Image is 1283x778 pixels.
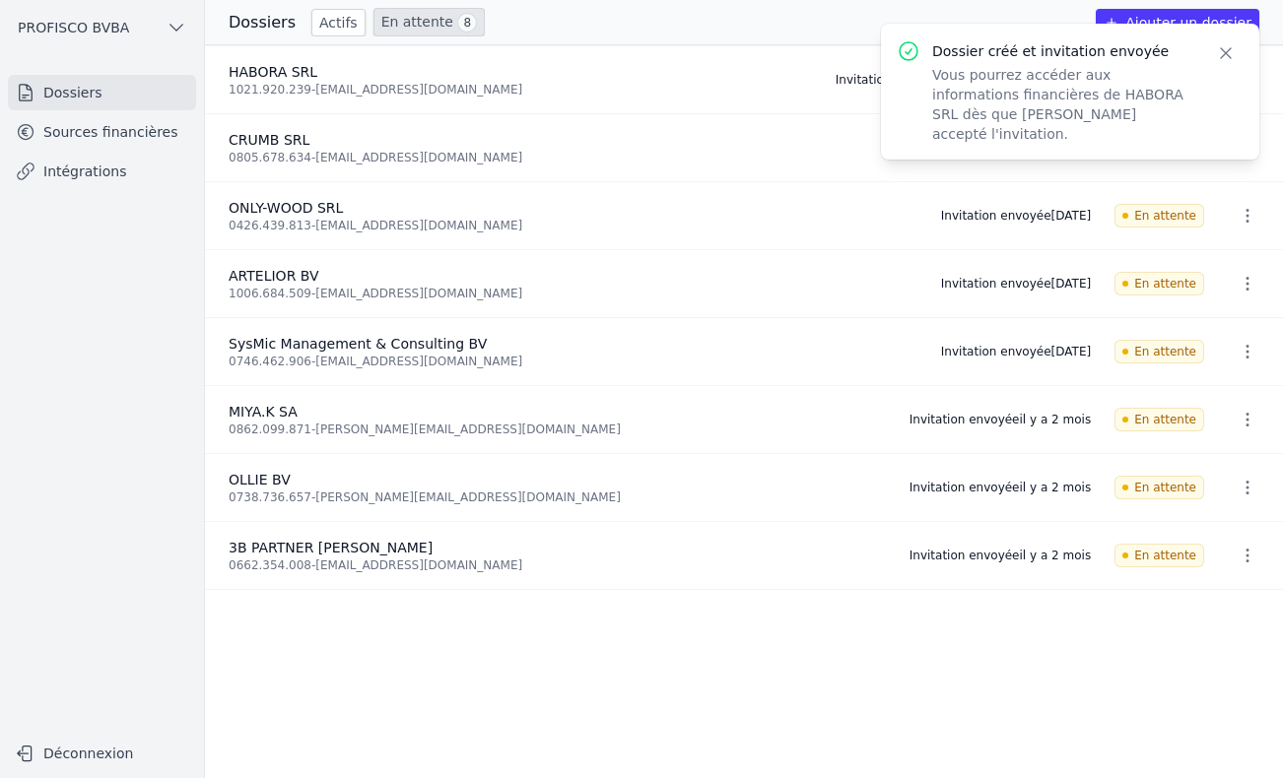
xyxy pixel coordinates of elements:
[229,354,917,369] div: 0746.462.906 - [EMAIL_ADDRESS][DOMAIN_NAME]
[229,421,886,437] div: 0862.099.871 - [PERSON_NAME][EMAIL_ADDRESS][DOMAIN_NAME]
[229,336,487,352] span: SysMic Management & Consulting BV
[311,9,366,36] a: Actifs
[229,489,886,505] div: 0738.736.657 - [PERSON_NAME][EMAIL_ADDRESS][DOMAIN_NAME]
[1114,476,1204,499] span: En attente
[229,200,343,216] span: ONLY-WOOD SRL
[229,218,917,233] div: 0426.439.813 - [EMAIL_ADDRESS][DOMAIN_NAME]
[457,13,477,32] span: 8
[1114,544,1204,567] span: En attente
[229,472,291,487] span: OLLIE BV
[836,72,1091,88] div: Invitation envoyée il y a quelques secondes
[229,150,917,165] div: 0805.678.634 - [EMAIL_ADDRESS][DOMAIN_NAME]
[8,12,196,43] button: PROFISCO BVBA
[941,276,1091,292] div: Invitation envoyée [DATE]
[941,344,1091,359] div: Invitation envoyée [DATE]
[1096,9,1259,36] button: Ajouter un dossier
[8,75,196,110] a: Dossiers
[229,268,319,284] span: ARTELIOR BV
[229,540,433,555] span: 3B PARTNER [PERSON_NAME]
[229,11,296,34] h3: Dossiers
[932,41,1192,61] p: Dossier créé et invitation envoyée
[910,412,1091,427] div: Invitation envoyée il y a 2 mois
[941,208,1091,224] div: Invitation envoyée [DATE]
[910,480,1091,495] div: Invitation envoyée il y a 2 mois
[229,286,917,301] div: 1006.684.509 - [EMAIL_ADDRESS][DOMAIN_NAME]
[1114,408,1204,431] span: En attente
[229,132,309,148] span: CRUMB SRL
[1114,204,1204,227] span: En attente
[229,82,812,97] div: 1021.920.239 - [EMAIL_ADDRESS][DOMAIN_NAME]
[229,404,298,420] span: MIYA.K SA
[373,8,485,36] a: En attente 8
[932,65,1192,144] p: Vous pourrez accéder aux informations financières de HABORA SRL dès que [PERSON_NAME] accepté l'i...
[1114,340,1204,363] span: En attente
[18,18,129,37] span: PROFISCO BVBA
[229,557,886,573] div: 0662.354.008 - [EMAIL_ADDRESS][DOMAIN_NAME]
[229,64,317,80] span: HABORA SRL
[1114,272,1204,295] span: En attente
[8,154,196,189] a: Intégrations
[8,738,196,769] button: Déconnexion
[8,114,196,150] a: Sources financières
[910,548,1091,563] div: Invitation envoyée il y a 2 mois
